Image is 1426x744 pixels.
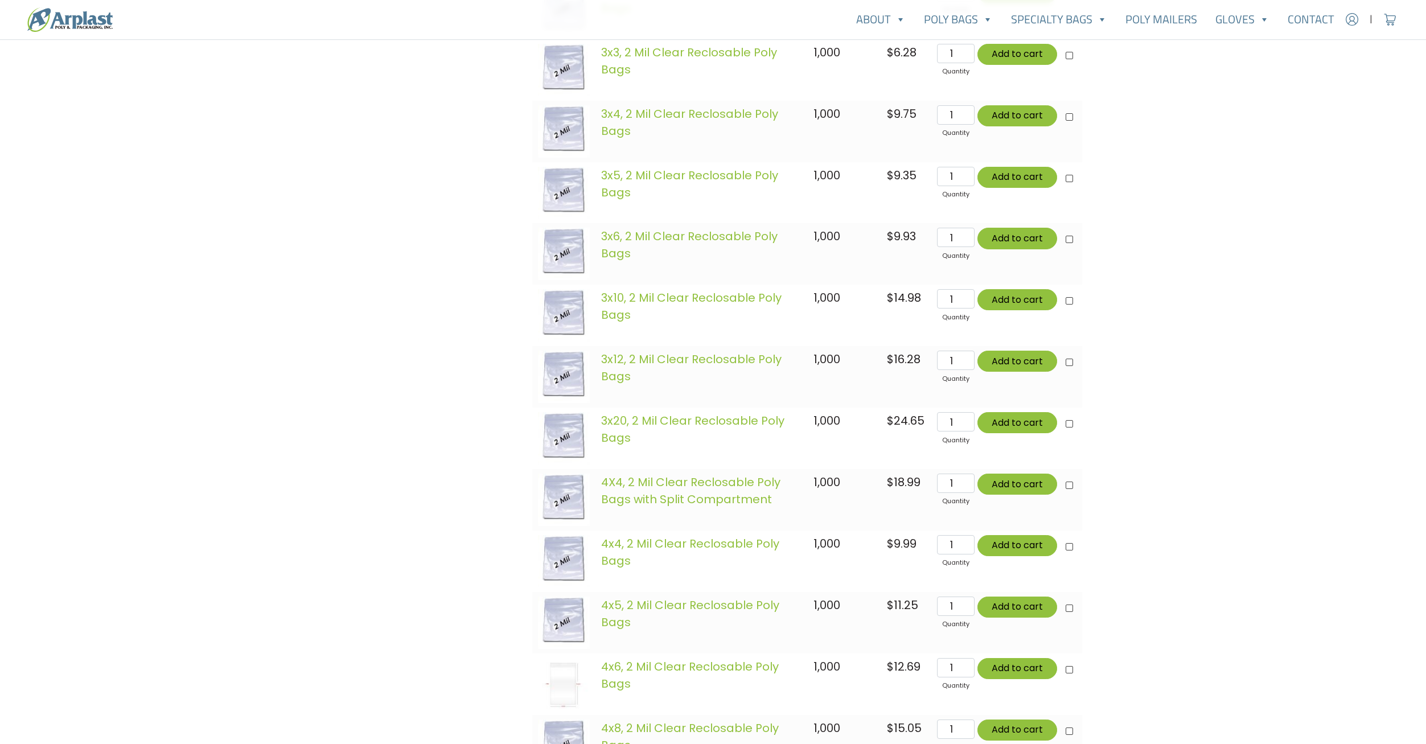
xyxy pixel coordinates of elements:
[601,106,778,139] a: 3x4, 2 Mil Clear Reclosable Poly Bags
[601,290,782,323] a: 3x10, 2 Mil Clear Reclosable Poly Bags
[937,289,974,309] input: Qty
[601,228,778,261] a: 3x6, 2 Mil Clear Reclosable Poly Bags
[601,597,779,630] a: 4x5, 2 Mil Clear Reclosable Poly Bags
[937,105,974,125] input: Qty
[538,474,590,526] img: images
[937,167,974,186] input: Qty
[813,597,840,613] span: 1,000
[887,351,920,367] bdi: 16.28
[887,44,917,60] bdi: 6.28
[887,659,894,675] span: $
[937,228,974,247] input: Qty
[937,474,974,493] input: Qty
[538,535,590,587] img: images
[937,44,974,63] input: Qty
[813,290,840,306] span: 1,000
[937,720,974,739] input: Qty
[1002,8,1116,31] a: Specialty Bags
[887,597,894,613] span: $
[937,412,974,431] input: Qty
[1370,13,1372,26] span: |
[887,413,924,429] bdi: 24.65
[977,412,1057,433] button: Add to cart
[937,351,974,370] input: Qty
[977,105,1057,126] button: Add to cart
[977,289,1057,310] button: Add to cart
[847,8,915,31] a: About
[813,720,840,736] span: 1,000
[977,351,1057,372] button: Add to cart
[601,167,778,200] a: 3x5, 2 Mil Clear Reclosable Poly Bags
[1116,8,1206,31] a: Poly Mailers
[977,658,1057,679] button: Add to cart
[538,105,590,158] img: images
[601,351,782,384] a: 3x12, 2 Mil Clear Reclosable Poly Bags
[937,597,974,616] input: Qty
[813,474,840,490] span: 1,000
[887,720,894,736] span: $
[887,167,917,183] bdi: 9.35
[977,44,1057,65] button: Add to cart
[977,597,1057,618] button: Add to cart
[977,474,1057,495] button: Add to cart
[887,474,894,490] span: $
[977,167,1057,188] button: Add to cart
[977,228,1057,249] button: Add to cart
[915,8,1002,31] a: Poly Bags
[887,228,894,244] span: $
[813,351,840,367] span: 1,000
[887,659,920,675] bdi: 12.69
[887,290,921,306] bdi: 14.98
[813,228,840,244] span: 1,000
[813,44,840,60] span: 1,000
[813,536,840,552] span: 1,000
[813,167,840,183] span: 1,000
[813,413,840,429] span: 1,000
[887,720,922,736] bdi: 15.05
[538,597,590,649] img: images
[813,106,840,122] span: 1,000
[887,597,918,613] bdi: 11.25
[538,658,590,710] img: images
[601,413,784,446] a: 3x20, 2 Mil Clear Reclosable Poly Bags
[887,290,894,306] span: $
[538,412,590,465] img: images
[1279,8,1343,31] a: Contact
[887,106,917,122] bdi: 9.75
[538,44,590,96] img: images
[538,289,590,342] img: images
[538,228,590,280] img: images
[538,167,590,219] img: images
[538,351,590,403] img: images
[601,44,777,77] a: 3x3, 2 Mil Clear Reclosable Poly Bags
[887,167,894,183] span: $
[813,659,840,675] span: 1,000
[887,228,916,244] bdi: 9.93
[887,106,894,122] span: $
[887,536,917,552] bdi: 9.99
[1206,8,1279,31] a: Gloves
[887,474,920,490] bdi: 18.99
[977,535,1057,556] button: Add to cart
[887,351,894,367] span: $
[27,7,113,32] img: logo
[887,44,894,60] span: $
[887,413,894,429] span: $
[937,658,974,677] input: Qty
[977,720,1057,741] button: Add to cart
[601,659,779,692] a: 4x6, 2 Mil Clear Reclosable Poly Bags
[887,536,894,552] span: $
[601,474,780,507] a: 4X4, 2 Mil Clear Reclosable Poly Bags with Split Compartment
[937,535,974,554] input: Qty
[601,536,779,569] a: 4x4, 2 Mil Clear Reclosable Poly Bags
